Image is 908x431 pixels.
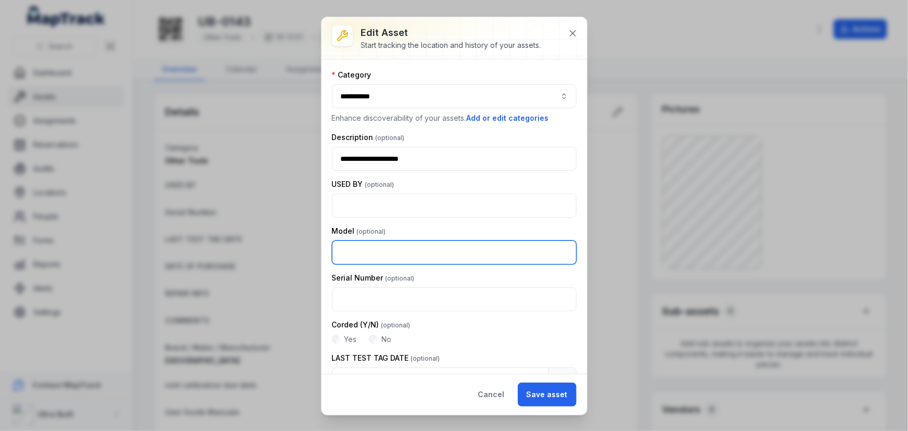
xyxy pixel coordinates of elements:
[361,26,541,40] h3: Edit asset
[344,334,356,345] label: Yes
[469,383,514,407] button: Cancel
[332,273,415,283] label: Serial Number
[332,112,577,124] p: Enhance discoverability of your assets.
[332,226,386,236] label: Model
[332,353,440,363] label: LAST TEST TAG DATE
[381,334,391,345] label: No
[332,179,394,189] label: USED BY
[332,320,411,330] label: Corded (Y/N)
[332,70,372,80] label: Category
[361,40,541,50] div: Start tracking the location and history of your assets.
[332,132,405,143] label: Description
[518,383,577,407] button: Save asset
[548,367,577,391] button: Calendar
[466,112,549,124] button: Add or edit categories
